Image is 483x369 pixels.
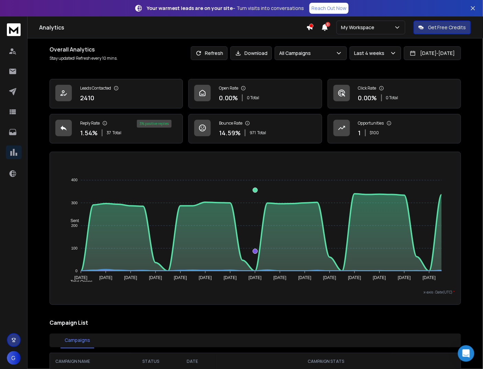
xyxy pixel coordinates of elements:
[107,130,111,136] span: 37
[249,276,262,280] tspan: [DATE]
[230,46,272,60] button: Download
[328,79,461,108] a: Click Rate0.00%0 Total
[326,22,330,27] span: 3
[188,114,322,143] a: Bounce Rate14.59%971Total
[71,201,77,205] tspan: 300
[257,130,266,136] span: Total
[219,85,238,91] p: Open Rate
[174,276,187,280] tspan: [DATE]
[7,23,21,36] img: logo
[50,114,183,143] a: Reply Rate1.54%37Total3% positive replies
[370,130,379,136] p: $ 100
[219,93,238,103] p: 0.00 %
[354,50,387,57] p: Last 4 weeks
[386,95,398,101] p: 0 Total
[50,319,461,327] h2: Campaign List
[71,223,77,228] tspan: 200
[398,276,411,280] tspan: [DATE]
[341,24,377,31] p: My Workspace
[50,45,118,54] h1: Overall Analytics
[71,178,77,182] tspan: 400
[80,120,100,126] p: Reply Rate
[7,351,21,365] button: G
[149,276,162,280] tspan: [DATE]
[244,50,267,57] p: Download
[50,56,118,61] p: Stay updated! Refresh every 10 mins.
[65,279,92,284] span: Total Opens
[71,246,77,250] tspan: 100
[137,120,172,128] div: 3 % positive replies
[358,93,377,103] p: 0.00 %
[188,79,322,108] a: Open Rate0.00%0 Total
[39,23,306,32] h1: Analytics
[224,276,237,280] tspan: [DATE]
[80,93,94,103] p: 2410
[423,276,436,280] tspan: [DATE]
[147,5,233,11] strong: Your warmest leads are on your site
[279,50,314,57] p: All Campaigns
[205,50,223,57] p: Refresh
[274,276,287,280] tspan: [DATE]
[358,85,376,91] p: Click Rate
[458,345,474,362] div: Open Intercom Messenger
[247,95,259,101] p: 0 Total
[199,276,212,280] tspan: [DATE]
[404,46,461,60] button: [DATE]-[DATE]
[323,276,336,280] tspan: [DATE]
[414,21,471,34] button: Get Free Credits
[112,130,121,136] span: Total
[348,276,361,280] tspan: [DATE]
[124,276,137,280] tspan: [DATE]
[219,120,242,126] p: Bounce Rate
[250,130,256,136] span: 971
[358,128,361,138] p: 1
[50,79,183,108] a: Leads Contacted2410
[80,85,111,91] p: Leads Contacted
[428,24,466,31] p: Get Free Credits
[55,290,455,295] p: x-axis : Date(UTC)
[75,276,88,280] tspan: [DATE]
[309,3,349,14] a: Reach Out Now
[219,128,241,138] p: 14.59 %
[191,46,228,60] button: Refresh
[298,276,311,280] tspan: [DATE]
[373,276,386,280] tspan: [DATE]
[99,276,112,280] tspan: [DATE]
[328,114,461,143] a: Opportunities1$100
[358,120,384,126] p: Opportunities
[147,5,304,12] p: – Turn visits into conversations
[75,269,77,273] tspan: 0
[61,333,94,348] button: Campaigns
[65,218,79,223] span: Sent
[311,5,347,12] p: Reach Out Now
[80,128,98,138] p: 1.54 %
